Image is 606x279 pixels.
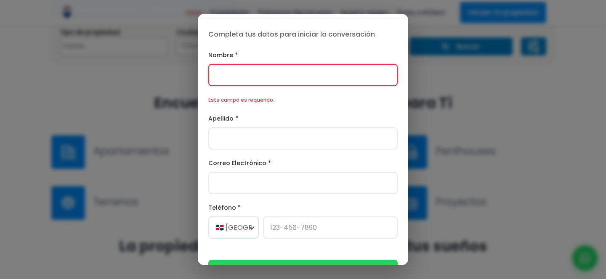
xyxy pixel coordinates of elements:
[263,216,398,239] input: 123-456-7890
[208,158,398,168] label: Correo Electrónico *
[208,203,398,213] label: Teléfono *
[208,113,398,124] label: Apellido *
[208,95,398,105] div: Este campo es requerido.
[208,50,398,61] label: Nombre *
[208,29,398,39] p: Completa tus datos para iniciar la conversación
